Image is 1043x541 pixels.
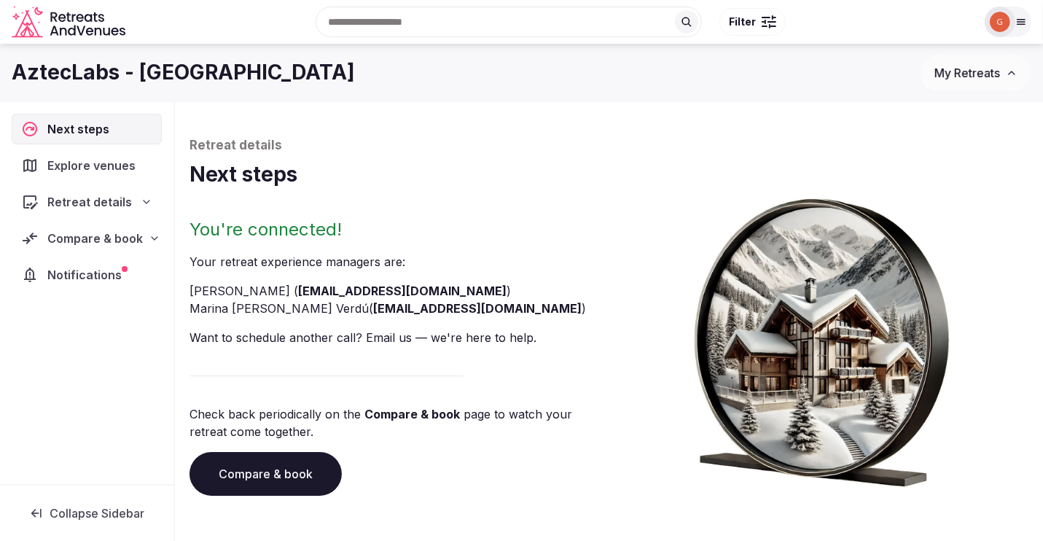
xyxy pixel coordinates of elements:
h1: AztecLabs - [GEOGRAPHIC_DATA] [12,58,355,87]
a: Explore venues [12,150,162,181]
a: [EMAIL_ADDRESS][DOMAIN_NAME] [298,284,507,298]
p: Your retreat experience manager s are : [190,253,603,270]
a: Compare & book [364,407,460,421]
li: Marina [PERSON_NAME] Verdú ( ) [190,300,603,317]
p: Want to schedule another call? Email us — we're here to help. [190,329,603,346]
button: Filter [719,8,786,36]
p: Check back periodically on the page to watch your retreat come together. [190,405,603,440]
h1: Next steps [190,160,1028,189]
button: My Retreats [921,55,1031,91]
button: Collapse Sidebar [12,497,162,529]
span: Collapse Sidebar [50,506,144,521]
span: My Retreats [934,66,1000,80]
a: Notifications [12,260,162,290]
span: Explore venues [47,157,141,174]
svg: Retreats and Venues company logo [12,6,128,39]
p: Retreat details [190,137,1028,155]
img: gen-5462 [990,12,1010,32]
a: Next steps [12,114,162,144]
img: Winter chalet retreat in picture frame [673,189,971,487]
span: Retreat details [47,193,132,211]
li: [PERSON_NAME] ( ) [190,282,603,300]
span: Next steps [47,120,115,138]
a: Visit the homepage [12,6,128,39]
span: Notifications [47,266,128,284]
h2: You're connected! [190,218,603,241]
span: Filter [729,15,756,29]
span: Compare & book [47,230,143,247]
a: [EMAIL_ADDRESS][DOMAIN_NAME] [373,301,582,316]
a: Compare & book [190,452,342,496]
